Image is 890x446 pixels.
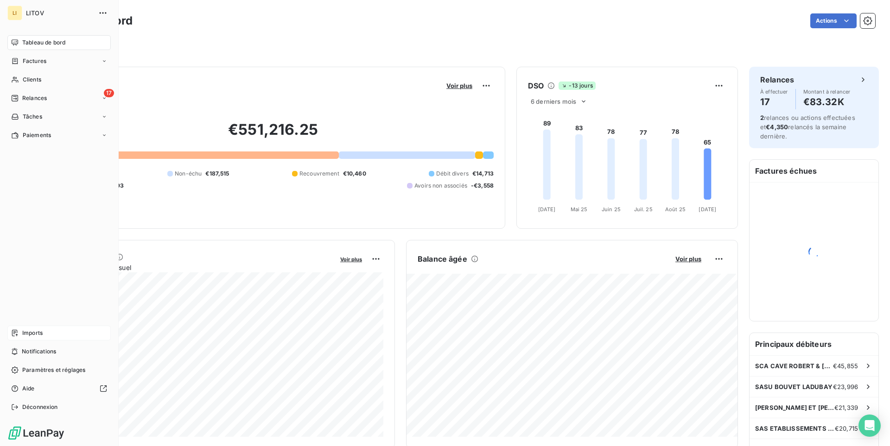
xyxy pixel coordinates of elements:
h4: 17 [760,94,788,109]
button: Actions [810,13,857,28]
span: SAS ETABLISSEMENTS OUARY [755,425,835,432]
span: Déconnexion [22,403,58,411]
span: Aide [22,384,35,393]
h4: €83.32K [803,94,851,109]
span: Paramètres et réglages [22,366,85,374]
span: 17 [104,89,114,97]
img: Logo LeanPay [7,426,65,440]
tspan: Juil. 25 [634,206,653,213]
span: €10,460 [343,170,366,178]
span: Recouvrement [299,170,339,178]
span: LITOV [26,9,93,17]
span: Tableau de bord [22,38,65,47]
h6: Relances [760,74,794,85]
span: €4,350 [766,123,788,131]
span: Débit divers [436,170,469,178]
span: Factures [23,57,46,65]
span: €45,855 [833,362,858,370]
h2: €551,216.25 [52,120,494,148]
span: €14,713 [472,170,494,178]
span: Non-échu [175,170,202,178]
tspan: [DATE] [538,206,556,213]
span: Notifications [22,347,56,356]
a: Aide [7,381,111,396]
h6: DSO [528,80,544,91]
span: Clients [23,75,41,84]
div: LI [7,6,22,20]
tspan: [DATE] [699,206,716,213]
span: 2 [760,114,764,121]
span: €23,996 [833,383,858,390]
span: Voir plus [340,256,362,263]
span: Tâches [23,113,42,121]
span: Chiffre d'affaires mensuel [52,263,334,272]
span: 6 derniers mois [531,98,576,105]
h6: Factures échues [750,160,878,182]
span: €187,515 [205,170,229,178]
span: Relances [22,94,47,102]
span: Avoirs non associés [414,182,467,190]
span: À effectuer [760,89,788,94]
span: SCA CAVE ROBERT & [PERSON_NAME] [755,362,833,370]
h6: Balance âgée [418,253,467,264]
span: Voir plus [675,255,701,263]
span: Paiements [23,131,51,139]
tspan: Mai 25 [571,206,588,213]
span: -€3,558 [471,182,494,190]
span: SASU BOUVET LADUBAY [755,383,833,390]
button: Voir plus [337,255,365,263]
button: Voir plus [444,82,475,90]
div: Open Intercom Messenger [858,415,881,437]
span: €21,339 [834,404,858,411]
span: €20,715 [835,425,858,432]
h6: Principaux débiteurs [750,333,878,355]
span: Montant à relancer [803,89,851,94]
tspan: Août 25 [665,206,686,213]
span: Voir plus [446,82,472,89]
button: Voir plus [673,255,704,263]
tspan: Juin 25 [602,206,621,213]
span: [PERSON_NAME] ET [PERSON_NAME] [755,404,834,411]
span: -13 jours [559,82,595,90]
span: Imports [22,329,43,337]
span: relances ou actions effectuées et relancés la semaine dernière. [760,114,855,140]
